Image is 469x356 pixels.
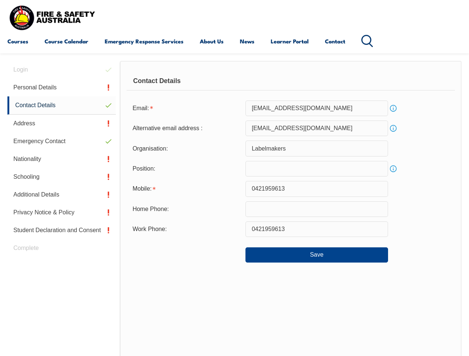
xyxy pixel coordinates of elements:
a: Additional Details [7,186,116,204]
a: Contact Details [7,96,116,115]
a: Address [7,115,116,132]
button: Save [245,247,388,262]
a: About Us [200,32,224,50]
a: Personal Details [7,79,116,96]
a: News [240,32,254,50]
div: Position: [127,162,245,176]
a: Info [388,164,398,174]
a: Emergency Contact [7,132,116,150]
a: Info [388,123,398,133]
a: Student Declaration and Consent [7,221,116,239]
div: Contact Details [127,72,455,90]
div: Email is required. [127,101,245,115]
a: Info [388,103,398,113]
a: Course Calendar [45,32,88,50]
div: Organisation: [127,141,245,155]
a: Courses [7,32,28,50]
div: Work Phone: [127,222,245,236]
a: Nationality [7,150,116,168]
a: Learner Portal [271,32,309,50]
input: Phone numbers must be numeric, 10 characters and contain no spaces. [245,201,388,217]
input: Mobile numbers must be numeric, 10 characters and contain no spaces. [245,181,388,197]
div: Home Phone: [127,202,245,216]
a: Emergency Response Services [105,32,183,50]
a: Schooling [7,168,116,186]
div: Mobile is required. [127,182,245,196]
a: Privacy Notice & Policy [7,204,116,221]
input: Phone numbers must be numeric, 10 characters and contain no spaces. [245,221,388,237]
div: Alternative email address : [127,121,245,135]
a: Contact [325,32,345,50]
